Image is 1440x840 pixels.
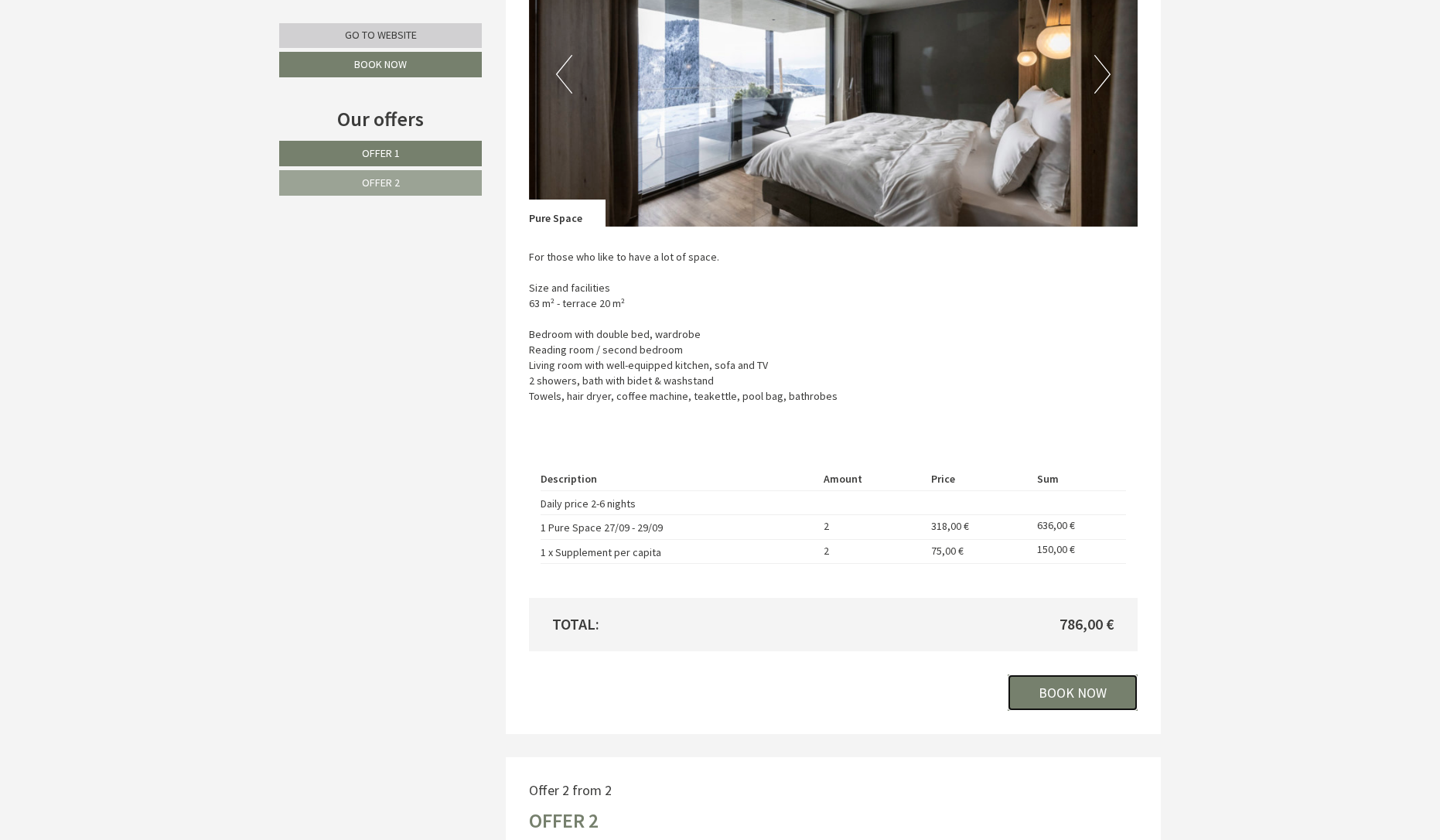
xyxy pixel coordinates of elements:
[541,515,818,539] td: 1 Pure Space 27/09 - 29/09
[1008,674,1138,711] a: Book now
[541,613,834,636] div: Total:
[1032,515,1126,539] td: 636,00 €
[541,539,818,563] td: 1 x Supplement per capita
[529,781,612,799] span: Offer 2 from 2
[362,176,400,190] span: Offer 2
[541,490,818,514] td: Daily price 2-6 nights
[1032,539,1126,563] td: 150,00 €
[279,23,482,48] a: Go to website
[1094,55,1111,94] button: Next
[279,104,482,133] div: Our offers
[818,515,926,539] td: 2
[529,200,606,227] div: Pure Space
[556,55,572,94] button: Previous
[529,250,1138,405] p: For those who like to have a lot of space. Size and facilities 63 m² - terrace 20 m² Bedroom with...
[1032,470,1126,490] th: Sum
[362,146,400,160] span: Offer 1
[931,519,969,533] span: 318,00 €
[541,470,818,490] th: Description
[818,539,926,563] td: 2
[926,470,1032,490] th: Price
[818,470,926,490] th: Amount
[279,52,482,77] a: Book now
[931,544,964,558] span: 75,00 €
[529,806,599,835] div: Offer 2
[1060,613,1114,636] span: 786,00 €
